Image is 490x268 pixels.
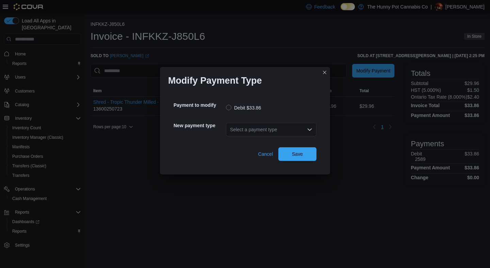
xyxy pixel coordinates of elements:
[307,127,312,132] button: Open list of options
[226,104,261,112] label: Debit $33.86
[230,125,231,134] input: Accessible screen reader label
[255,147,276,161] button: Cancel
[321,68,329,77] button: Closes this modal window
[174,119,225,132] h5: New payment type
[278,147,316,161] button: Save
[292,151,303,157] span: Save
[258,151,273,157] span: Cancel
[168,75,262,86] h1: Modify Payment Type
[174,98,225,112] h5: Payment to modify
